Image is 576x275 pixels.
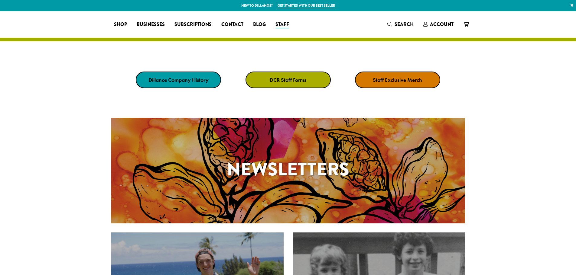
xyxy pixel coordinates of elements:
[111,156,465,183] h1: Newsletters
[278,3,335,8] a: Get started with our best seller
[148,76,209,83] strong: Dillanos Company History
[373,76,422,83] strong: Staff Exclusive Merch
[270,76,306,83] strong: DCR Staff Forms
[253,21,266,28] span: Blog
[275,21,289,28] span: Staff
[221,21,243,28] span: Contact
[246,72,331,88] a: DCR Staff Forms
[271,20,294,29] a: Staff
[114,21,127,28] span: Shop
[430,21,454,28] span: Account
[382,19,418,29] a: Search
[111,118,465,223] a: Newsletters
[137,21,165,28] span: Businesses
[109,20,132,29] a: Shop
[355,72,440,88] a: Staff Exclusive Merch
[136,72,221,88] a: Dillanos Company History
[395,21,414,28] span: Search
[174,21,212,28] span: Subscriptions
